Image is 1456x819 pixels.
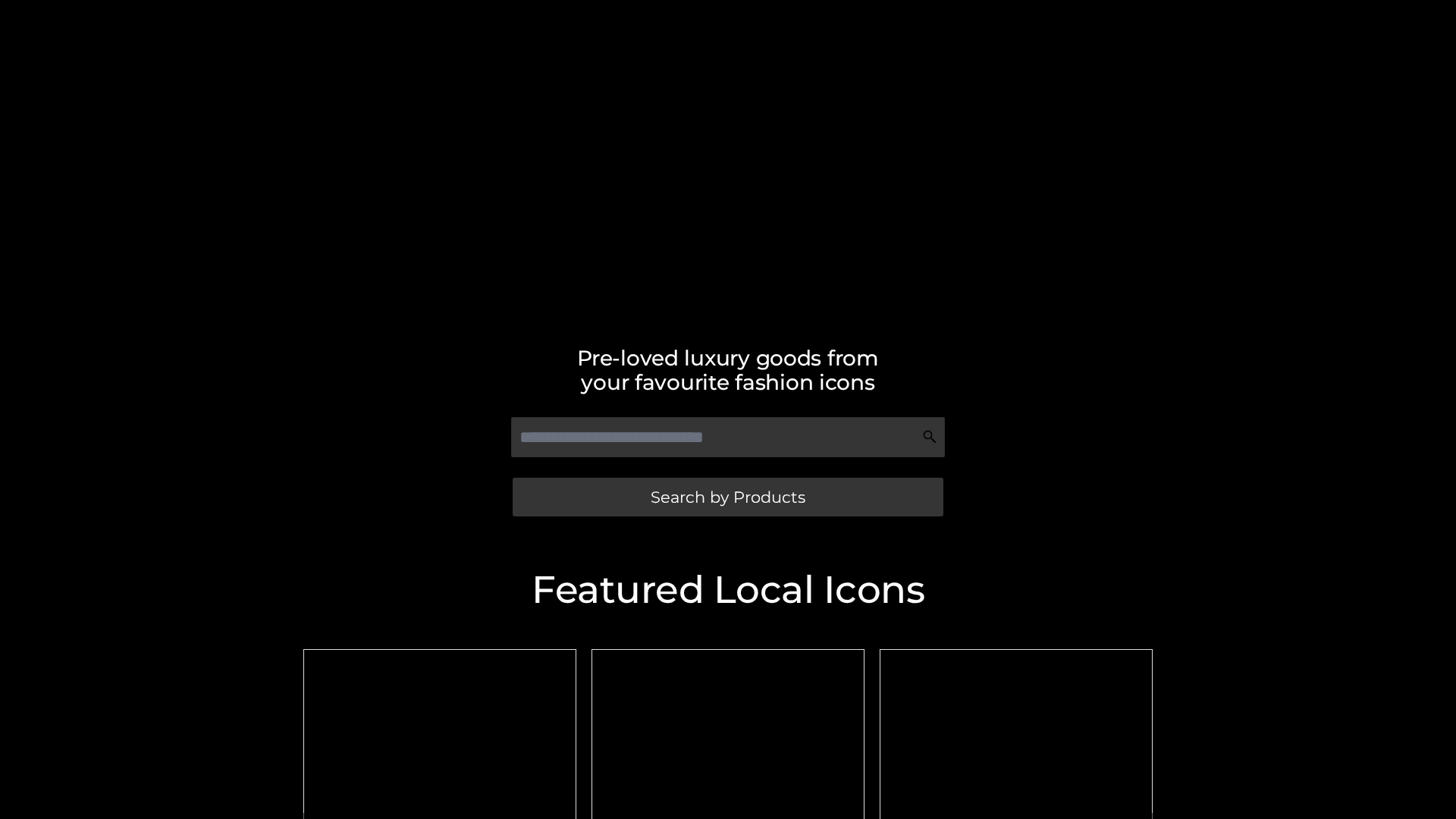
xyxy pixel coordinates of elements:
[922,429,937,444] img: Search Icon
[296,346,1160,394] h2: Pre-loved luxury goods from your favourite fashion icons
[513,478,943,516] a: Search by Products
[296,571,1160,609] h2: Featured Local Icons​
[651,489,805,505] span: Search by Products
